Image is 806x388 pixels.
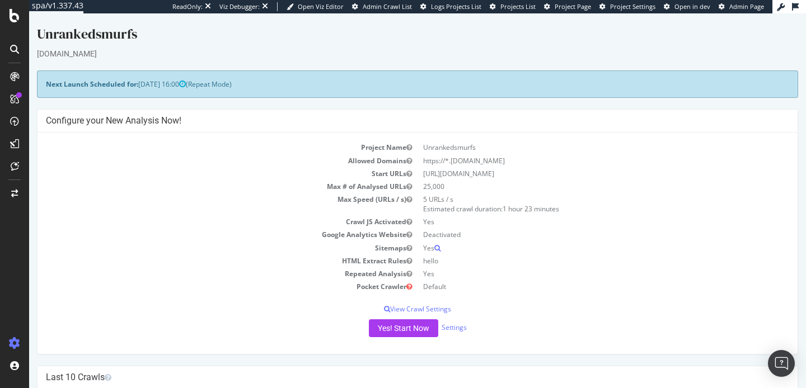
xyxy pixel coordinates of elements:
[431,2,481,11] span: Logs Projects List
[420,2,481,11] a: Logs Projects List
[610,2,655,11] span: Project Settings
[287,2,344,11] a: Open Viz Editor
[388,154,760,167] td: [URL][DOMAIN_NAME]
[172,2,203,11] div: ReadOnly:
[388,228,760,241] td: Yes
[388,141,760,154] td: https://*.[DOMAIN_NAME]
[555,2,591,11] span: Project Page
[17,167,388,179] td: Max # of Analysed URLs
[109,66,157,75] span: [DATE] 16:00
[544,2,591,11] a: Project Page
[298,2,344,11] span: Open Viz Editor
[17,267,388,280] td: Pocket Crawler
[17,254,388,267] td: Repeated Analysis
[17,66,109,75] strong: Next Launch Scheduled for:
[17,141,388,154] td: Allowed Domains
[474,191,530,200] span: 1 hour 23 minutes
[599,2,655,11] a: Project Settings
[413,309,438,319] a: Settings
[8,35,769,46] div: [DOMAIN_NAME]
[17,127,388,140] td: Project Name
[388,127,760,140] td: Unrankedsmurfs
[219,2,260,11] div: Viz Debugger:
[352,2,412,11] a: Admin Crawl List
[674,2,710,11] span: Open in dev
[388,215,760,228] td: Deactivated
[17,215,388,228] td: Google Analytics Website
[340,306,409,324] button: Yes! Start Now
[17,228,388,241] td: Sitemaps
[17,358,760,370] h4: Last 10 Crawls
[664,2,710,11] a: Open in dev
[17,202,388,215] td: Crawl JS Activated
[719,2,764,11] a: Admin Page
[17,179,388,202] td: Max Speed (URLs / s)
[388,267,760,280] td: Default
[490,2,536,11] a: Projects List
[8,57,769,84] div: (Repeat Mode)
[768,350,795,377] div: Open Intercom Messenger
[729,2,764,11] span: Admin Page
[388,167,760,179] td: 25,000
[388,179,760,202] td: 5 URLs / s Estimated crawl duration:
[17,241,388,254] td: HTML Extract Rules
[17,291,760,300] p: View Crawl Settings
[17,102,760,113] h4: Configure your New Analysis Now!
[500,2,536,11] span: Projects List
[363,2,412,11] span: Admin Crawl List
[8,11,769,35] div: Unrankedsmurfs
[388,254,760,267] td: Yes
[17,154,388,167] td: Start URLs
[388,202,760,215] td: Yes
[388,241,760,254] td: hello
